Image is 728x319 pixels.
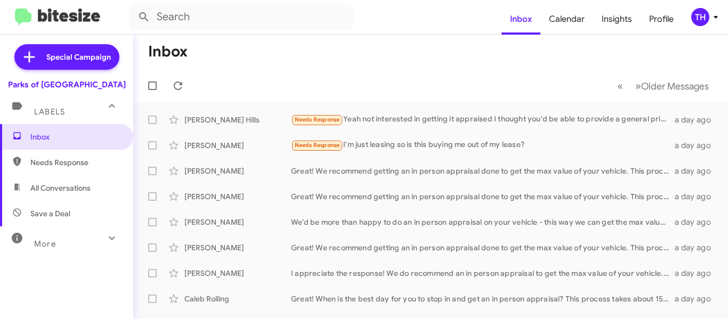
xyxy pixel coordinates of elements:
[295,116,340,123] span: Needs Response
[635,79,641,93] span: »
[129,4,353,30] input: Search
[291,191,674,202] div: Great! We recommend getting an in person appraisal done to get the max value of your vehicle. Thi...
[184,293,291,304] div: Caleb Rolling
[674,217,719,227] div: a day ago
[617,79,623,93] span: «
[184,114,291,125] div: [PERSON_NAME] Hills
[674,242,719,253] div: a day ago
[184,242,291,253] div: [PERSON_NAME]
[641,4,682,35] a: Profile
[611,75,629,97] button: Previous
[184,268,291,279] div: [PERSON_NAME]
[674,114,719,125] div: a day ago
[295,142,340,149] span: Needs Response
[34,107,65,117] span: Labels
[291,293,674,304] div: Great! When is the best day for you to stop in and get an in person appraisal? This process takes...
[611,75,715,97] nav: Page navigation example
[34,239,56,249] span: More
[291,139,674,151] div: I'm just leasing so is this buying me out of my lease?
[674,293,719,304] div: a day ago
[501,4,540,35] a: Inbox
[641,80,709,92] span: Older Messages
[540,4,593,35] a: Calendar
[691,8,709,26] div: TH
[674,191,719,202] div: a day ago
[14,44,119,70] a: Special Campaign
[30,183,91,193] span: All Conversations
[629,75,715,97] button: Next
[184,166,291,176] div: [PERSON_NAME]
[30,208,70,219] span: Save a Deal
[674,140,719,151] div: a day ago
[291,242,674,253] div: Great! We recommend getting an in person appraisal done to get the max value of your vehicle. Thi...
[682,8,716,26] button: TH
[184,191,291,202] div: [PERSON_NAME]
[674,268,719,279] div: a day ago
[184,217,291,227] div: [PERSON_NAME]
[593,4,641,35] a: Insights
[291,113,674,126] div: Yeah not interested in getting it appraised I thought you'd be able to provide a general price ra...
[30,132,121,142] span: Inbox
[8,79,126,90] div: Parks of [GEOGRAPHIC_DATA]
[148,43,188,60] h1: Inbox
[30,157,121,168] span: Needs Response
[184,140,291,151] div: [PERSON_NAME]
[291,166,674,176] div: Great! We recommend getting an in person appraisal done to get the max value of your vehicle. Thi...
[291,268,674,279] div: I appreciate the response! We do recommend an in person appraisal to get the max value of your ve...
[46,52,111,62] span: Special Campaign
[291,217,674,227] div: We’d be more than happy to do an in person appraisal on your vehicle - this way we can get the ma...
[674,166,719,176] div: a day ago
